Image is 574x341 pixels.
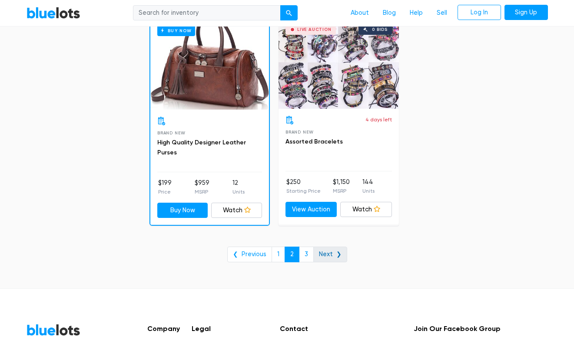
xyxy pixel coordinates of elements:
[504,5,548,20] a: Sign Up
[157,25,195,36] h6: Buy Now
[365,116,392,124] p: 4 days left
[403,5,430,21] a: Help
[313,247,347,262] a: Next ❯
[286,177,321,195] li: $250
[211,203,262,218] a: Watch
[195,188,209,196] p: MSRP
[458,5,501,20] a: Log In
[27,7,80,19] a: BlueLots
[286,187,321,195] p: Starting Price
[362,177,375,195] li: 144
[297,27,332,32] div: Live Auction
[272,247,285,262] a: 1
[157,203,208,218] a: Buy Now
[195,178,209,196] li: $959
[157,139,246,157] a: High Quality Designer Leather Purses
[362,187,375,195] p: Units
[285,247,299,262] a: 2
[279,17,399,109] a: Live Auction 0 bids
[285,138,343,145] a: Assorted Bracelets
[340,202,392,217] a: Watch
[285,202,337,217] a: View Auction
[372,27,388,32] div: 0 bids
[232,178,245,196] li: 12
[232,188,245,196] p: Units
[158,188,172,196] p: Price
[227,247,272,262] a: ❮ Previous
[299,247,314,262] a: 3
[150,18,269,110] a: Buy Now
[376,5,403,21] a: Blog
[414,324,501,333] h5: Join Our Facebook Group
[192,324,268,333] h5: Legal
[157,130,186,135] span: Brand New
[430,5,454,21] a: Sell
[285,130,314,134] span: Brand New
[158,178,172,196] li: $199
[333,177,350,195] li: $1,150
[333,187,350,195] p: MSRP
[280,324,402,333] h5: Contact
[147,324,180,333] h5: Company
[344,5,376,21] a: About
[133,5,281,21] input: Search for inventory
[27,324,80,336] a: BlueLots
